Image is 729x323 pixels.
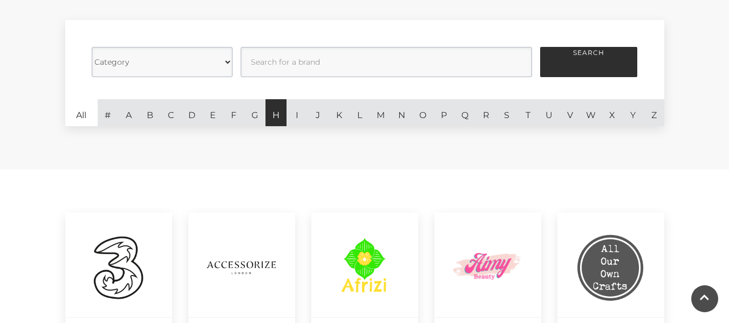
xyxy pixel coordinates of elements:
a: N [391,99,412,126]
a: B [139,99,160,126]
a: O [412,99,433,126]
a: K [329,99,350,126]
a: P [433,99,454,126]
a: R [475,99,496,126]
a: Z [643,99,664,126]
a: All [65,99,98,126]
a: U [539,99,560,126]
a: C [160,99,181,126]
a: F [223,99,244,126]
a: Q [454,99,475,126]
a: D [181,99,202,126]
a: H [265,99,287,126]
a: Y [623,99,644,126]
a: S [496,99,517,126]
a: M [370,99,391,126]
a: G [244,99,265,126]
a: L [350,99,371,126]
a: T [517,99,539,126]
a: W [581,99,602,126]
a: V [560,99,581,126]
a: E [202,99,223,126]
input: Search for a brand [241,47,532,77]
a: X [602,99,623,126]
a: J [308,99,329,126]
a: I [287,99,308,126]
button: Search [540,47,637,77]
a: A [118,99,139,126]
a: # [98,99,119,126]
